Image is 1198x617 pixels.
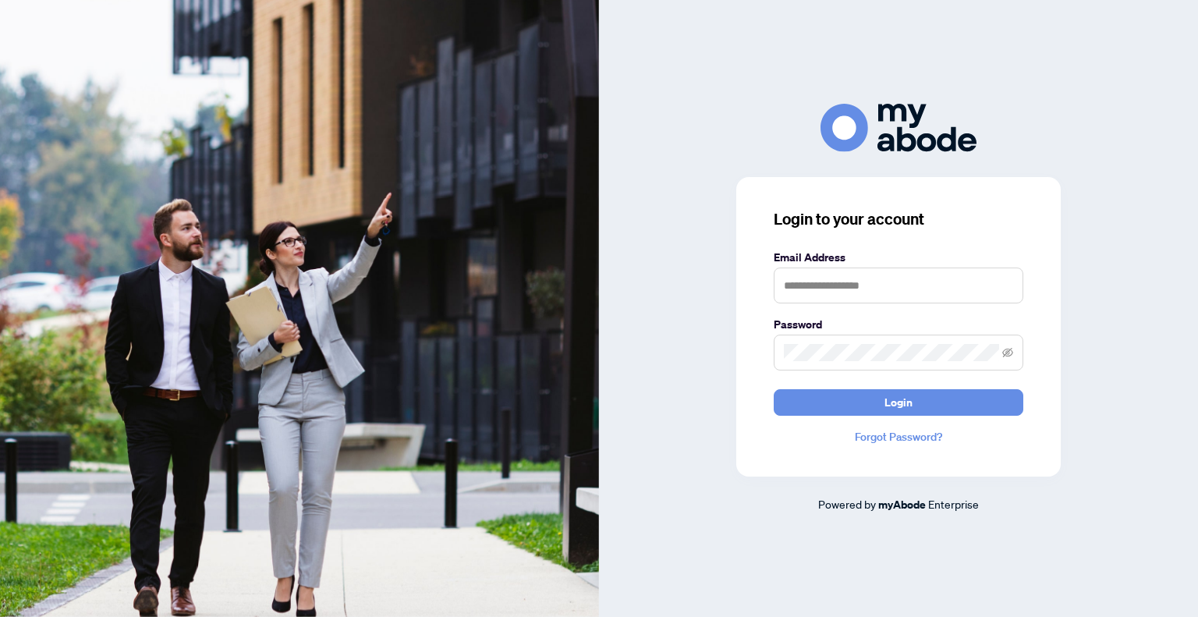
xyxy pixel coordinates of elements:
span: eye-invisible [1002,347,1013,358]
label: Email Address [774,249,1023,266]
h3: Login to your account [774,208,1023,230]
a: Forgot Password? [774,428,1023,445]
button: Login [774,389,1023,416]
label: Password [774,316,1023,333]
img: ma-logo [821,104,976,151]
span: Powered by [818,497,876,511]
span: Enterprise [928,497,979,511]
a: myAbode [878,496,926,513]
span: Login [884,390,913,415]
